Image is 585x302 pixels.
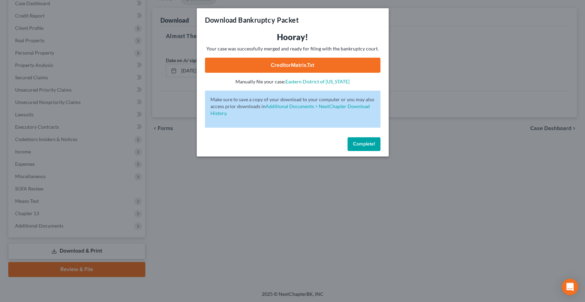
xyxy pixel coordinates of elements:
a: Eastern District of [US_STATE] [285,79,350,84]
h3: Download Bankruptcy Packet [205,15,299,25]
p: Manually file your case: [205,78,380,85]
button: Complete! [348,137,380,151]
p: Make sure to save a copy of your download to your computer or you may also access prior downloads in [210,96,375,117]
p: Your case was successfully merged and ready for filing with the bankruptcy court. [205,45,380,52]
a: CreditorMatrix.txt [205,58,380,73]
span: Complete! [353,141,375,147]
a: Additional Documents > NextChapter Download History. [210,103,370,116]
h3: Hooray! [205,32,380,43]
div: Open Intercom Messenger [562,279,578,295]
